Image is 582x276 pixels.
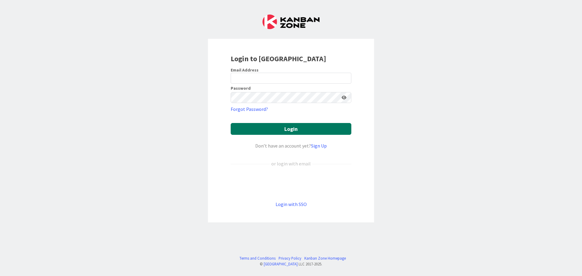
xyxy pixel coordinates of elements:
[279,255,301,261] a: Privacy Policy
[276,201,307,207] a: Login with SSO
[236,261,346,267] div: © LLC 2017- 2025 .
[231,123,351,135] button: Login
[231,67,259,73] label: Email Address
[270,160,312,167] div: or login with email
[264,261,298,266] a: [GEOGRAPHIC_DATA]
[231,142,351,149] div: Don’t have an account yet?
[304,255,346,261] a: Kanban Zone Homepage
[231,105,268,113] a: Forgot Password?
[231,86,251,90] label: Password
[231,54,326,63] b: Login to [GEOGRAPHIC_DATA]
[239,255,276,261] a: Terms and Conditions
[228,177,354,191] iframe: Sign in with Google Button
[311,143,327,149] a: Sign Up
[263,15,319,29] img: Kanban Zone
